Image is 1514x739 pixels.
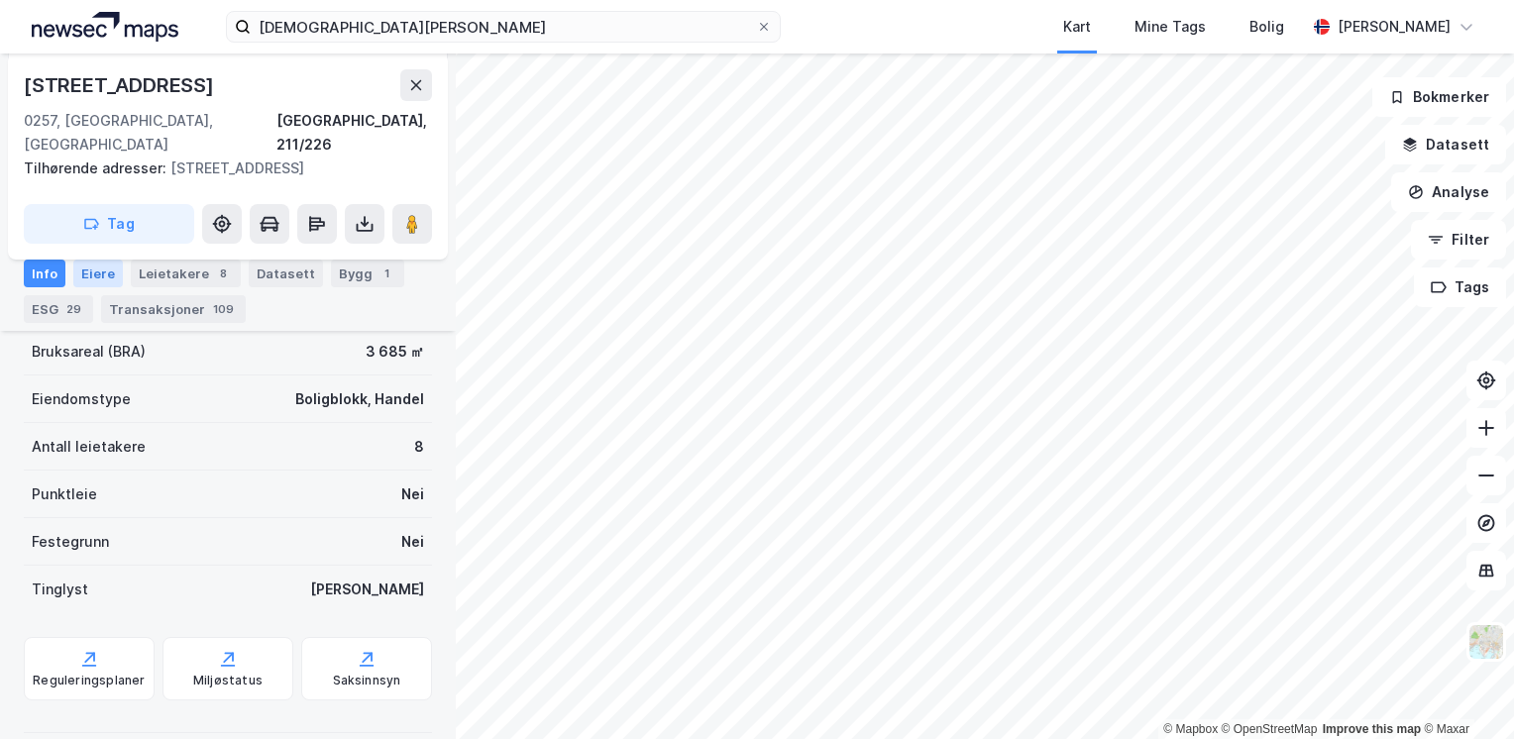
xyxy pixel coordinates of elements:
img: logo.a4113a55bc3d86da70a041830d287a7e.svg [32,12,178,42]
div: 0257, [GEOGRAPHIC_DATA], [GEOGRAPHIC_DATA] [24,109,276,157]
span: Tilhørende adresser: [24,159,170,176]
div: [STREET_ADDRESS] [24,157,416,180]
div: Transaksjoner [101,295,246,323]
div: [PERSON_NAME] [310,578,424,601]
div: Tinglyst [32,578,88,601]
div: 29 [62,299,85,319]
div: 8 [213,264,233,283]
div: Mine Tags [1135,15,1206,39]
div: Bruksareal (BRA) [32,340,146,364]
div: Eiendomstype [32,387,131,411]
div: Kart [1063,15,1091,39]
div: 109 [209,299,238,319]
div: [STREET_ADDRESS] [24,69,218,101]
input: Søk på adresse, matrikkel, gårdeiere, leietakere eller personer [251,12,756,42]
div: Nei [401,530,424,554]
a: Improve this map [1323,722,1421,736]
button: Filter [1411,220,1506,260]
div: Info [24,260,65,287]
div: 8 [414,435,424,459]
div: Reguleringsplaner [33,673,145,688]
div: Bolig [1249,15,1284,39]
div: Bygg [331,260,404,287]
div: Antall leietakere [32,435,146,459]
div: Nei [401,482,424,506]
button: Tag [24,204,194,244]
div: Datasett [249,260,323,287]
div: ESG [24,295,93,323]
div: 1 [377,264,396,283]
iframe: Chat Widget [1415,644,1514,739]
button: Analyse [1391,172,1506,212]
a: Mapbox [1163,722,1218,736]
div: Miljøstatus [193,673,263,688]
div: 3 685 ㎡ [366,340,424,364]
button: Tags [1414,267,1506,307]
div: Kontrollprogram for chat [1415,644,1514,739]
button: Datasett [1385,125,1506,164]
div: Punktleie [32,482,97,506]
div: Saksinnsyn [333,673,401,688]
div: Eiere [73,260,123,287]
div: [GEOGRAPHIC_DATA], 211/226 [276,109,432,157]
div: Leietakere [131,260,241,287]
div: Boligblokk, Handel [295,387,424,411]
div: [PERSON_NAME] [1338,15,1451,39]
img: Z [1467,623,1505,661]
div: Festegrunn [32,530,109,554]
button: Bokmerker [1372,77,1506,117]
a: OpenStreetMap [1222,722,1318,736]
